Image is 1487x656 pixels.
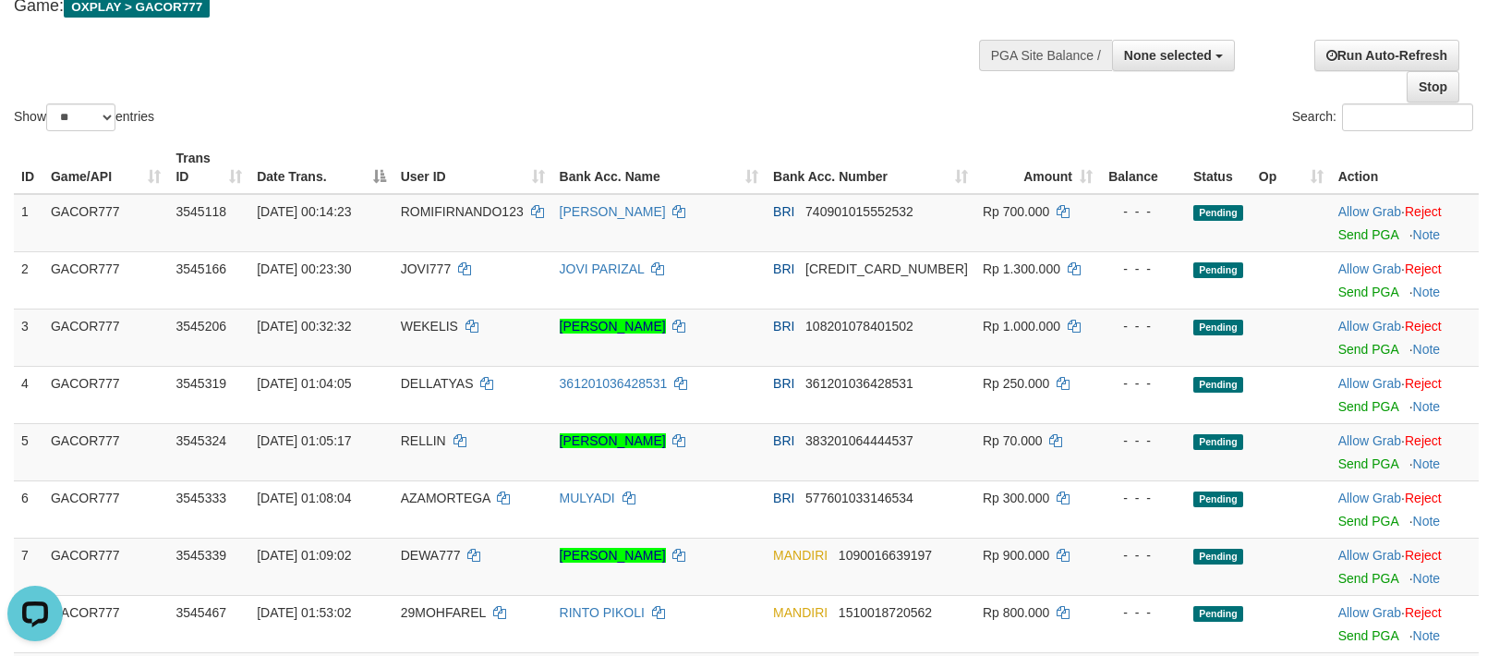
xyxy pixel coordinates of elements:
[401,261,451,276] span: JOVI777
[1338,204,1405,219] span: ·
[1405,261,1442,276] a: Reject
[1405,605,1442,620] a: Reject
[1405,319,1442,334] a: Reject
[14,423,43,480] td: 5
[805,261,968,276] span: Copy 569501015262538 to clipboard
[43,538,169,595] td: GACOR777
[983,261,1060,276] span: Rp 1.300.000
[1112,40,1235,71] button: None selected
[257,204,351,219] span: [DATE] 00:14:23
[401,605,486,620] span: 29MOHFAREL
[839,548,932,563] span: Copy 1090016639197 to clipboard
[1338,261,1401,276] a: Allow Grab
[1338,491,1405,505] span: ·
[175,261,226,276] span: 3545166
[1413,342,1441,357] a: Note
[1331,595,1479,652] td: ·
[983,433,1043,448] span: Rp 70.000
[1107,546,1179,565] div: - - -
[979,40,1112,71] div: PGA Site Balance /
[257,548,351,563] span: [DATE] 01:09:02
[560,319,666,334] a: [PERSON_NAME]
[766,141,975,194] th: Bank Acc. Number: activate to sort column ascending
[1331,141,1479,194] th: Action
[401,491,490,505] span: AZAMORTEGA
[175,376,226,391] span: 3545319
[1413,399,1441,414] a: Note
[1193,492,1243,507] span: Pending
[257,605,351,620] span: [DATE] 01:53:02
[805,491,913,505] span: Copy 577601033146534 to clipboard
[401,433,446,448] span: RELLIN
[14,141,43,194] th: ID
[1338,261,1405,276] span: ·
[14,366,43,423] td: 4
[257,376,351,391] span: [DATE] 01:04:05
[983,491,1049,505] span: Rp 300.000
[983,376,1049,391] span: Rp 250.000
[401,319,458,334] span: WEKELIS
[43,309,169,366] td: GACOR777
[1338,514,1398,528] a: Send PGA
[560,204,666,219] a: [PERSON_NAME]
[1107,374,1179,393] div: - - -
[1338,342,1398,357] a: Send PGA
[249,141,393,194] th: Date Trans.: activate to sort column descending
[1413,227,1441,242] a: Note
[1107,260,1179,278] div: - - -
[43,194,169,252] td: GACOR777
[1338,628,1398,643] a: Send PGA
[1331,423,1479,480] td: ·
[7,7,63,63] button: Open LiveChat chat widget
[560,491,615,505] a: MULYADI
[1338,605,1401,620] a: Allow Grab
[257,319,351,334] span: [DATE] 00:32:32
[175,548,226,563] span: 3545339
[1331,366,1479,423] td: ·
[1342,103,1473,131] input: Search:
[983,605,1049,620] span: Rp 800.000
[175,491,226,505] span: 3545333
[1331,480,1479,538] td: ·
[1107,202,1179,221] div: - - -
[1251,141,1331,194] th: Op: activate to sort column ascending
[773,548,828,563] span: MANDIRI
[43,141,169,194] th: Game/API: activate to sort column ascending
[1413,628,1441,643] a: Note
[43,251,169,309] td: GACOR777
[257,261,351,276] span: [DATE] 00:23:30
[1405,548,1442,563] a: Reject
[14,194,43,252] td: 1
[1338,548,1405,563] span: ·
[773,605,828,620] span: MANDIRI
[393,141,552,194] th: User ID: activate to sort column ascending
[839,605,932,620] span: Copy 1510018720562 to clipboard
[1338,548,1401,563] a: Allow Grab
[1338,456,1398,471] a: Send PGA
[43,366,169,423] td: GACOR777
[257,491,351,505] span: [DATE] 01:08:04
[1193,205,1243,221] span: Pending
[1100,141,1186,194] th: Balance
[1107,431,1179,450] div: - - -
[1413,571,1441,586] a: Note
[1193,262,1243,278] span: Pending
[14,309,43,366] td: 3
[14,538,43,595] td: 7
[1193,549,1243,565] span: Pending
[1338,491,1401,505] a: Allow Grab
[1107,489,1179,507] div: - - -
[14,480,43,538] td: 6
[1193,377,1243,393] span: Pending
[14,103,154,131] label: Show entries
[1338,319,1405,334] span: ·
[560,548,666,563] a: [PERSON_NAME]
[1292,103,1473,131] label: Search:
[560,261,645,276] a: JOVI PARIZAL
[1338,433,1405,448] span: ·
[560,605,645,620] a: RINTO PIKOLI
[1413,285,1441,299] a: Note
[1331,309,1479,366] td: ·
[983,204,1049,219] span: Rp 700.000
[805,433,913,448] span: Copy 383201064444537 to clipboard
